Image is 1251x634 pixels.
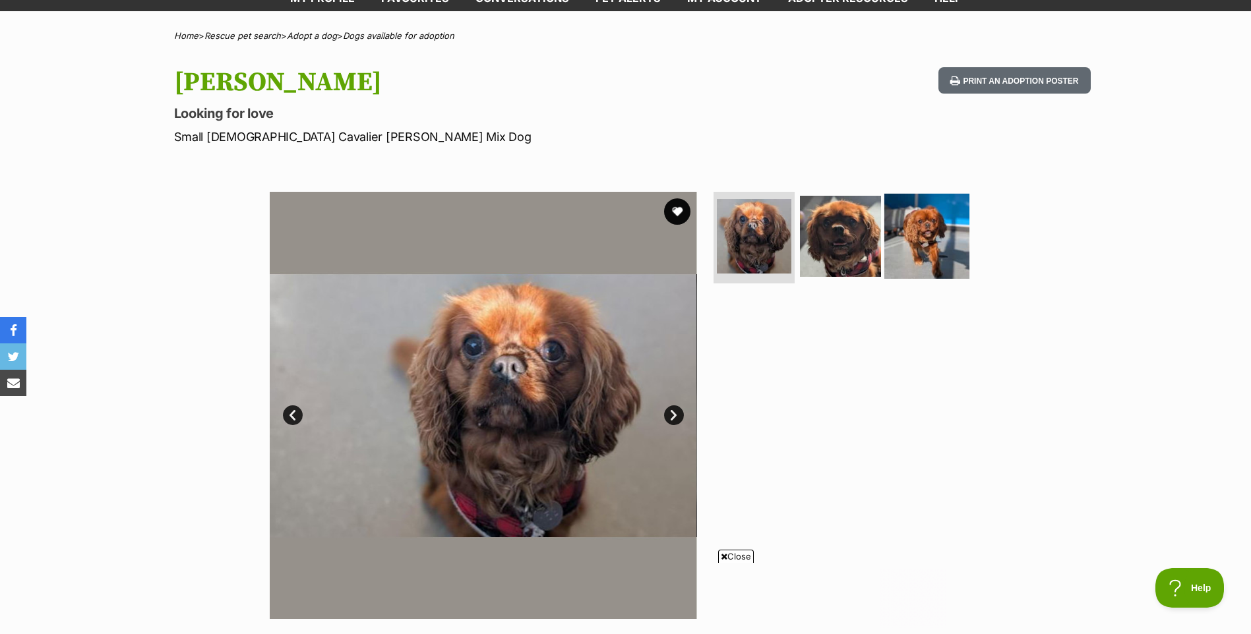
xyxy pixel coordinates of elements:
[141,31,1111,41] div: > > >
[204,30,281,41] a: Rescue pet search
[884,193,969,278] img: Photo of Hugh
[718,550,754,563] span: Close
[664,198,690,225] button: favourite
[270,192,697,619] img: Photo of Hugh
[343,30,454,41] a: Dogs available for adoption
[306,568,946,627] iframe: Advertisement
[1155,568,1225,608] iframe: Help Scout Beacon - Open
[696,192,1124,619] img: Photo of Hugh
[174,30,198,41] a: Home
[174,128,732,146] p: Small [DEMOGRAPHIC_DATA] Cavalier [PERSON_NAME] Mix Dog
[283,405,303,425] a: Prev
[174,104,732,123] p: Looking for love
[800,196,881,277] img: Photo of Hugh
[174,67,732,98] h1: [PERSON_NAME]
[717,199,791,274] img: Photo of Hugh
[938,67,1090,94] button: Print an adoption poster
[287,30,337,41] a: Adopt a dog
[664,405,684,425] a: Next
